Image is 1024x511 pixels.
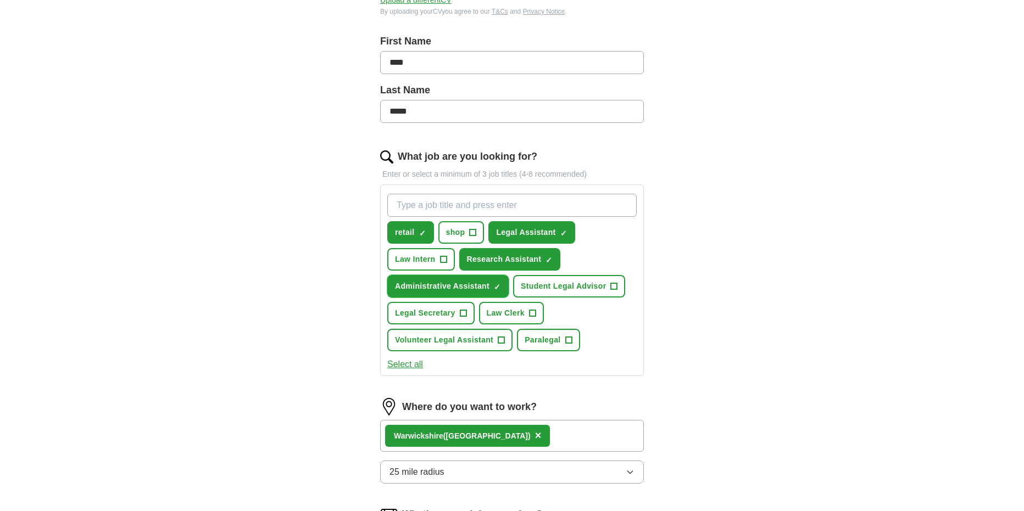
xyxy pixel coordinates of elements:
[419,229,426,238] span: ✓
[487,307,525,319] span: Law Clerk
[387,275,509,297] button: Administrative Assistant✓
[438,221,485,244] button: shop
[560,229,567,238] span: ✓
[380,398,398,415] img: location.png
[380,34,644,49] label: First Name
[395,307,455,319] span: Legal Secretary
[535,429,542,441] span: ×
[395,280,489,292] span: Administrative Assistant
[395,227,415,238] span: retail
[389,465,444,479] span: 25 mile radius
[398,149,537,164] label: What job are you looking for?
[387,329,513,351] button: Volunteer Legal Assistant
[402,400,537,414] label: Where do you want to work?
[521,280,606,292] span: Student Legal Advisor
[496,227,555,238] span: Legal Assistant
[387,358,423,371] button: Select all
[467,254,542,265] span: Research Assistant
[525,334,560,346] span: Paralegal
[380,169,644,180] p: Enter or select a minimum of 3 job titles (4-8 recommended)
[380,461,644,484] button: 25 mile radius
[446,227,465,238] span: shop
[387,194,637,217] input: Type a job title and press enter
[380,83,644,98] label: Last Name
[394,431,434,440] strong: Warwicksh
[479,302,544,324] button: Law Clerk
[492,8,508,15] a: T&Cs
[380,150,393,164] img: search.png
[387,221,434,244] button: retail✓
[535,428,542,444] button: ×
[387,302,475,324] button: Legal Secretary
[517,329,580,351] button: Paralegal
[395,334,493,346] span: Volunteer Legal Assistant
[380,7,644,16] div: By uploading your CV you agree to our and .
[443,431,531,440] span: ([GEOGRAPHIC_DATA])
[523,8,565,15] a: Privacy Notice
[546,256,552,265] span: ✓
[387,248,455,271] button: Law Intern
[494,283,500,291] span: ✓
[513,275,625,297] button: Student Legal Advisor
[394,430,531,442] div: ire
[395,254,436,265] span: Law Intern
[459,248,561,271] button: Research Assistant✓
[488,221,575,244] button: Legal Assistant✓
